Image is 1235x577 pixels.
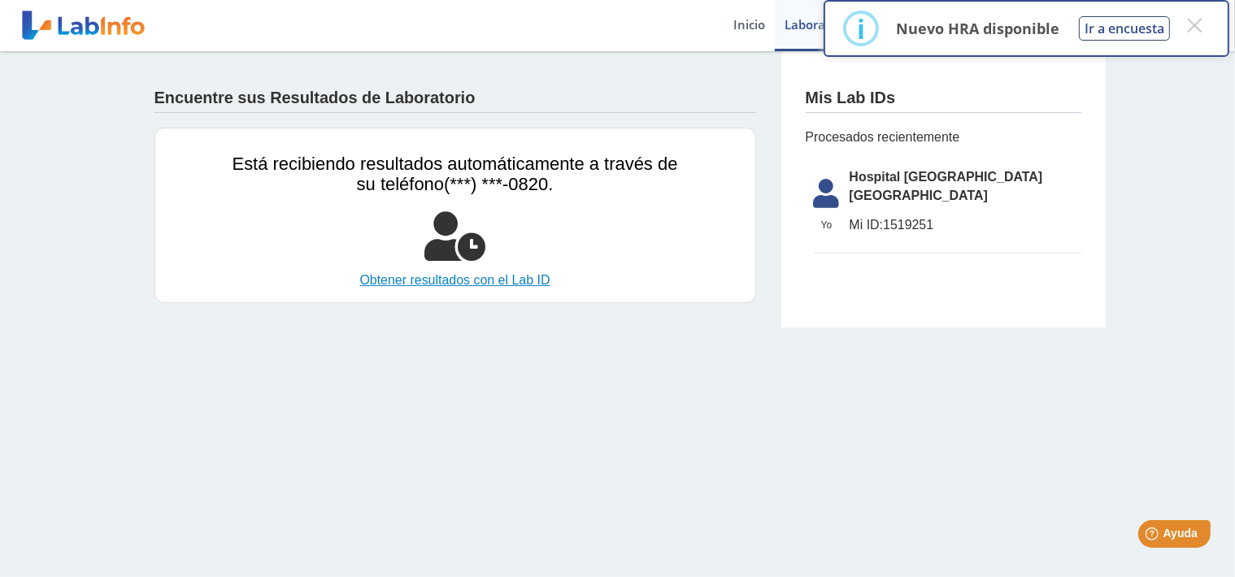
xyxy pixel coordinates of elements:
[806,89,896,108] h4: Mis Lab IDs
[1180,11,1209,40] button: Close this dialog
[1090,514,1217,559] iframe: Help widget launcher
[233,271,678,290] a: Obtener resultados con el Lab ID
[804,218,850,232] span: Yo
[233,154,678,194] span: Está recibiendo resultados automáticamente a través de su teléfono
[850,218,884,232] span: Mi ID:
[806,128,1081,147] span: Procesados recientemente
[850,167,1081,206] span: Hospital [GEOGRAPHIC_DATA] [GEOGRAPHIC_DATA]
[857,14,865,43] div: i
[154,89,476,108] h4: Encuentre sus Resultados de Laboratorio
[1079,16,1170,41] button: Ir a encuesta
[850,215,1081,235] span: 1519251
[896,19,1059,38] p: Nuevo HRA disponible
